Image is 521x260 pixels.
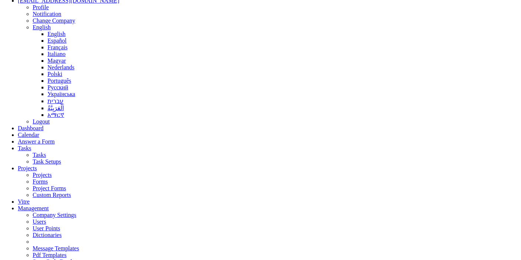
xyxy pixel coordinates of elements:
a: Users [33,218,46,225]
a: Polski [47,71,62,77]
a: Dictionaries [33,232,62,238]
a: Profile [33,4,49,10]
a: Projects [33,172,52,178]
a: English [33,24,51,30]
a: Task Setups [33,158,61,165]
a: Português [47,78,71,84]
a: Español [47,37,67,44]
a: Company Settings [33,212,76,218]
a: English [47,31,66,37]
a: Calendar [18,132,39,138]
a: Pdf Templates [33,252,66,258]
a: Logout [33,118,50,125]
a: User Points [33,225,60,231]
a: Answer a Form [18,138,55,145]
a: Management [18,205,49,211]
a: Notification [33,11,61,17]
a: Українська [47,91,75,97]
a: Dashboard [18,125,43,131]
a: Change Company [33,17,75,24]
a: Forms [33,178,48,185]
a: Project Forms [33,185,66,191]
a: اَلْعَرَبِيَّةُ [47,105,64,111]
a: Vitre [18,198,30,205]
a: Nederlands [47,64,75,70]
a: Tasks [18,145,31,151]
a: Custom Reports [33,192,71,198]
a: Message Templates [33,245,79,251]
a: Русский [47,84,68,90]
a: Français [47,44,67,50]
a: Italiano [47,51,66,57]
a: Projects [18,165,37,171]
a: Tasks [33,152,46,158]
a: አማርኛ [47,112,64,118]
a: Magyar [47,57,66,64]
a: עברית [47,98,63,104]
